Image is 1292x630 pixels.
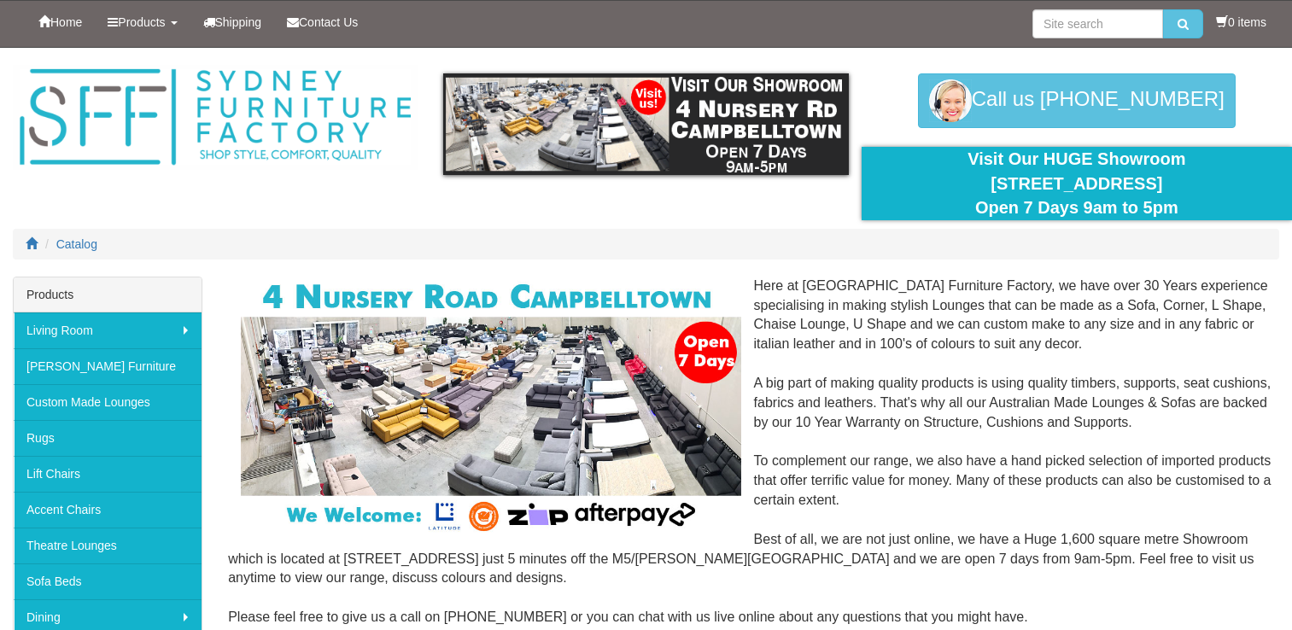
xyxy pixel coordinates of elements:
span: Home [50,15,82,29]
img: Sydney Furniture Factory [13,65,418,170]
a: [PERSON_NAME] Furniture [14,348,202,384]
li: 0 items [1216,14,1266,31]
img: showroom.gif [443,73,848,175]
a: Theatre Lounges [14,528,202,563]
input: Site search [1032,9,1163,38]
div: Visit Our HUGE Showroom [STREET_ADDRESS] Open 7 Days 9am to 5pm [874,147,1279,220]
a: Accent Chairs [14,492,202,528]
a: Contact Us [274,1,371,44]
a: Products [95,1,190,44]
span: Contact Us [299,15,358,29]
a: Rugs [14,420,202,456]
a: Home [26,1,95,44]
a: Lift Chairs [14,456,202,492]
span: Shipping [215,15,262,29]
div: Products [14,277,202,312]
a: Catalog [56,237,97,251]
img: Corner Modular Lounges [241,277,740,536]
a: Custom Made Lounges [14,384,202,420]
a: Sofa Beds [14,563,202,599]
a: Living Room [14,312,202,348]
a: Shipping [190,1,275,44]
span: Products [118,15,165,29]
